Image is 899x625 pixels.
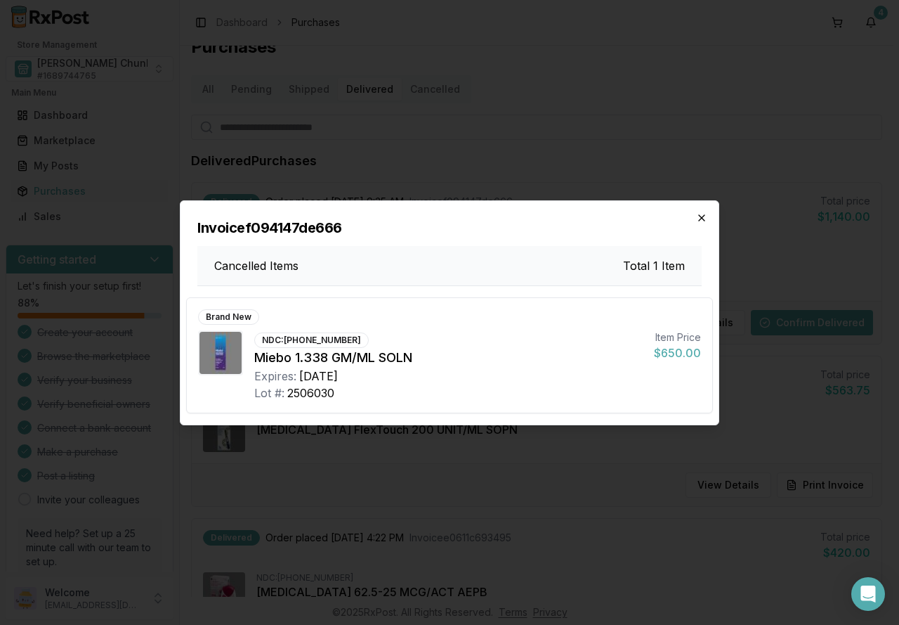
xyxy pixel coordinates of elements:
div: Expires: [254,368,296,385]
h2: Invoice f094147de666 [197,218,702,238]
h3: Total 1 Item [623,257,685,274]
div: Item Price [654,330,701,344]
div: NDC: [PHONE_NUMBER] [254,333,369,348]
div: $650.00 [654,344,701,361]
div: Lot #: [254,385,284,401]
h3: Cancelled Items [214,257,298,274]
div: 2506030 [287,385,334,401]
img: Miebo 1.338 GM/ML SOLN [199,332,242,374]
div: Miebo 1.338 GM/ML SOLN [254,348,643,368]
div: Brand New [198,309,259,325]
div: [DATE] [299,368,338,385]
